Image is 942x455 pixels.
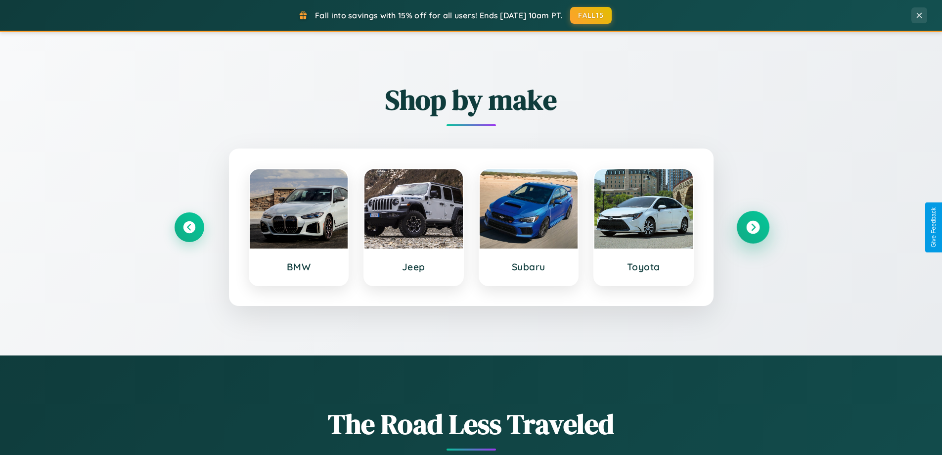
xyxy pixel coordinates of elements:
[604,261,683,273] h3: Toyota
[374,261,453,273] h3: Jeep
[315,10,563,20] span: Fall into savings with 15% off for all users! Ends [DATE] 10am PT.
[175,81,768,119] h2: Shop by make
[490,261,568,273] h3: Subaru
[930,207,937,248] div: Give Feedback
[260,261,338,273] h3: BMW
[570,7,612,24] button: FALL15
[175,405,768,443] h1: The Road Less Traveled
